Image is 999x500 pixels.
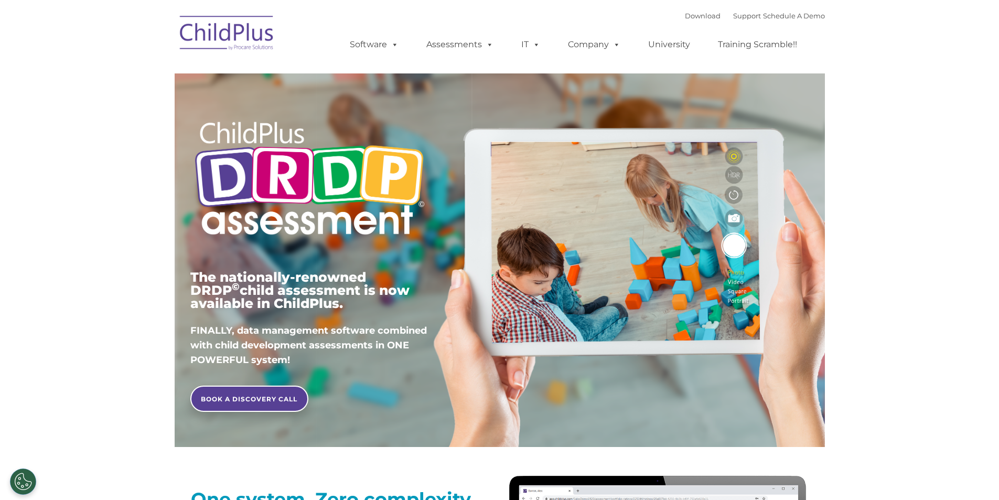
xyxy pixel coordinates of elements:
[707,34,808,55] a: Training Scramble!!
[190,108,428,252] img: Copyright - DRDP Logo Light
[763,12,825,20] a: Schedule A Demo
[685,12,721,20] a: Download
[685,12,825,20] font: |
[190,269,410,311] span: The nationally-renowned DRDP child assessment is now available in ChildPlus.
[416,34,504,55] a: Assessments
[190,386,308,412] a: BOOK A DISCOVERY CALL
[339,34,409,55] a: Software
[10,469,36,495] button: Cookies Settings
[511,34,551,55] a: IT
[232,281,240,293] sup: ©
[175,8,280,61] img: ChildPlus by Procare Solutions
[733,12,761,20] a: Support
[638,34,701,55] a: University
[190,325,427,366] span: FINALLY, data management software combined with child development assessments in ONE POWERFUL sys...
[557,34,631,55] a: Company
